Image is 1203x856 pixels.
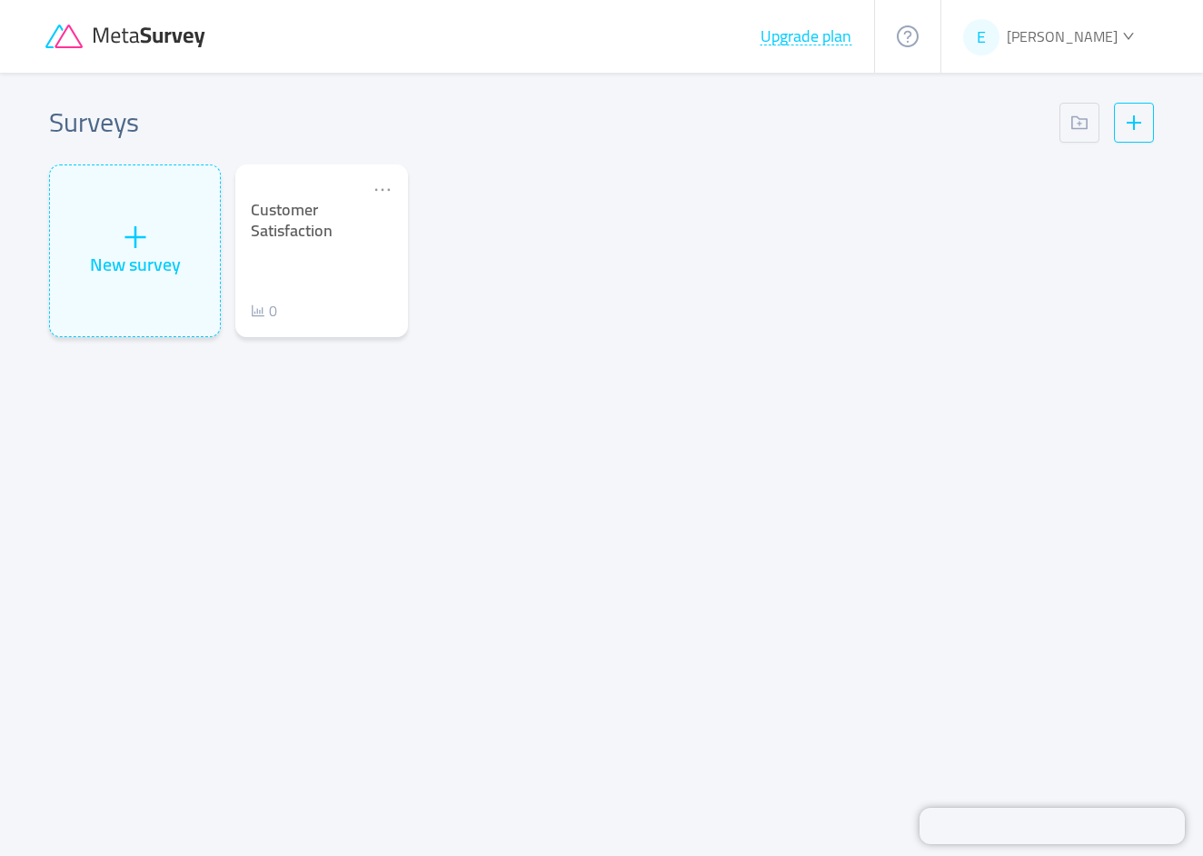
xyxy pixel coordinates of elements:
i: icon: question-circle [897,25,919,47]
div: icon: plusNew survey [49,164,221,337]
a: icon: bar-chart0 [251,300,277,322]
i: icon: plus [122,224,149,251]
div: Customer Satisfaction [251,200,392,241]
i: icon: down [1122,30,1134,42]
span: E [977,19,986,55]
span: [PERSON_NAME] [1007,23,1118,50]
span: 0 [269,297,277,324]
iframe: Chatra live chat [920,808,1185,844]
a: Customer Satisfactionicon: bar-chart0 [235,164,407,337]
i: icon: bar-chart [251,304,265,318]
div: New survey [90,251,181,278]
button: icon: folder-add [1059,103,1099,143]
button: Upgrade plan [760,27,852,45]
h2: Surveys [49,102,139,143]
button: icon: plus [1114,103,1154,143]
i: icon: ellipsis [373,180,393,200]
